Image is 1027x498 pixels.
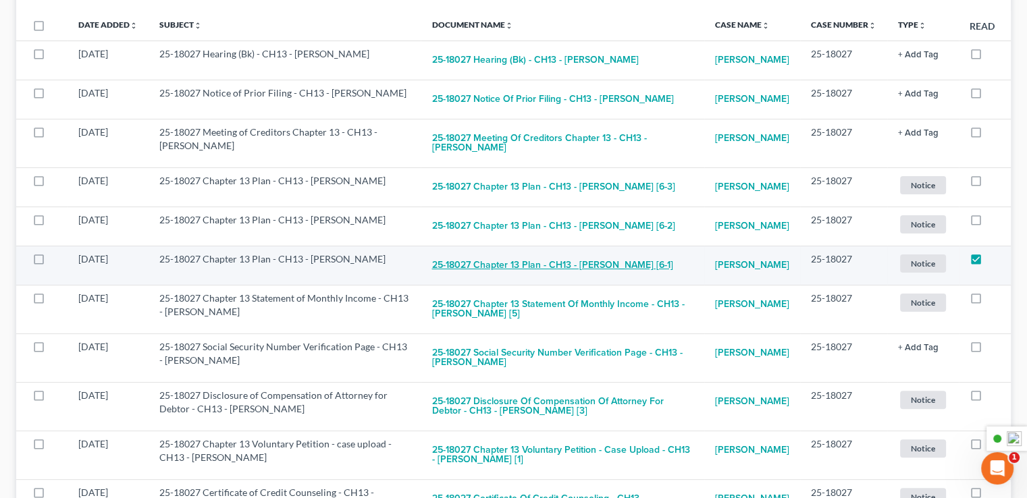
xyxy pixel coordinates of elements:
[431,86,673,113] button: 25-18027 Notice of Prior Filing - CH13 - [PERSON_NAME]
[898,20,926,30] a: Typeunfold_more
[149,40,421,80] td: 25-18027 Hearing (Bk) - CH13 - [PERSON_NAME]
[800,333,887,382] td: 25-18027
[898,51,939,59] button: + Add Tag
[431,292,693,328] button: 25-18027 Chapter 13 Statement of Monthly Income - CH13 - [PERSON_NAME] [5]
[68,167,149,206] td: [DATE]
[970,19,995,33] label: Read
[715,86,789,113] a: [PERSON_NAME]
[898,129,939,138] button: + Add Tag
[800,285,887,333] td: 25-18027
[898,86,948,100] a: + Add Tag
[900,439,946,458] span: Notice
[715,252,789,279] a: [PERSON_NAME]
[68,382,149,431] td: [DATE]
[68,333,149,382] td: [DATE]
[900,294,946,312] span: Notice
[431,20,512,30] a: Document Nameunfold_more
[800,119,887,167] td: 25-18027
[68,206,149,246] td: [DATE]
[431,252,673,279] button: 25-18027 Chapter 13 Plan - CH13 - [PERSON_NAME] [6-1]
[68,246,149,285] td: [DATE]
[130,22,138,30] i: unfold_more
[898,437,948,460] a: Notice
[715,340,789,367] a: [PERSON_NAME]
[800,206,887,246] td: 25-18027
[715,213,789,240] a: [PERSON_NAME]
[68,40,149,80] td: [DATE]
[78,20,138,30] a: Date Addedunfold_more
[900,254,946,273] span: Notice
[898,340,948,354] a: + Add Tag
[898,47,948,61] a: + Add Tag
[1009,452,1020,463] span: 1
[898,174,948,196] a: Notice
[900,391,946,409] span: Notice
[149,333,421,382] td: 25-18027 Social Security Number Verification Page - CH13 - [PERSON_NAME]
[800,40,887,80] td: 25-18027
[868,22,876,30] i: unfold_more
[800,80,887,119] td: 25-18027
[431,213,675,240] button: 25-18027 Chapter 13 Plan - CH13 - [PERSON_NAME] [6-2]
[800,382,887,431] td: 25-18027
[918,22,926,30] i: unfold_more
[898,343,939,352] button: + Add Tag
[68,119,149,167] td: [DATE]
[159,20,202,30] a: Subjectunfold_more
[68,431,149,479] td: [DATE]
[898,292,948,314] a: Notice
[149,119,421,167] td: 25-18027 Meeting of Creditors Chapter 13 - CH13 - [PERSON_NAME]
[811,20,876,30] a: Case Numberunfold_more
[900,215,946,233] span: Notice
[898,213,948,236] a: Notice
[715,126,789,153] a: [PERSON_NAME]
[149,206,421,246] td: 25-18027 Chapter 13 Plan - CH13 - [PERSON_NAME]
[431,340,693,377] button: 25-18027 Social Security Number Verification Page - CH13 - [PERSON_NAME]
[898,389,948,411] a: Notice
[431,126,693,162] button: 25-18027 Meeting of Creditors Chapter 13 - CH13 - [PERSON_NAME]
[715,292,789,319] a: [PERSON_NAME]
[431,389,693,425] button: 25-18027 Disclosure of Compensation of Attorney for Debtor - CH13 - [PERSON_NAME] [3]
[194,22,202,30] i: unfold_more
[431,47,638,74] button: 25-18027 Hearing (Bk) - CH13 - [PERSON_NAME]
[800,431,887,479] td: 25-18027
[431,174,675,201] button: 25-18027 Chapter 13 Plan - CH13 - [PERSON_NAME] [6-3]
[149,246,421,285] td: 25-18027 Chapter 13 Plan - CH13 - [PERSON_NAME]
[715,174,789,201] a: [PERSON_NAME]
[715,437,789,464] a: [PERSON_NAME]
[149,431,421,479] td: 25-18027 Chapter 13 Voluntary Petition - case upload - CH13 - [PERSON_NAME]
[149,382,421,431] td: 25-18027 Disclosure of Compensation of Attorney for Debtor - CH13 - [PERSON_NAME]
[149,80,421,119] td: 25-18027 Notice of Prior Filing - CH13 - [PERSON_NAME]
[431,437,693,474] button: 25-18027 Chapter 13 Voluntary Petition - case upload - CH13 - [PERSON_NAME] [1]
[68,285,149,333] td: [DATE]
[715,389,789,416] a: [PERSON_NAME]
[504,22,512,30] i: unfold_more
[762,22,770,30] i: unfold_more
[981,452,1013,485] iframe: Intercom live chat
[149,285,421,333] td: 25-18027 Chapter 13 Statement of Monthly Income - CH13 - [PERSON_NAME]
[715,20,770,30] a: Case Nameunfold_more
[715,47,789,74] a: [PERSON_NAME]
[68,80,149,119] td: [DATE]
[900,176,946,194] span: Notice
[898,90,939,99] button: + Add Tag
[800,167,887,206] td: 25-18027
[149,167,421,206] td: 25-18027 Chapter 13 Plan - CH13 - [PERSON_NAME]
[898,252,948,275] a: Notice
[898,126,948,139] a: + Add Tag
[800,246,887,285] td: 25-18027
